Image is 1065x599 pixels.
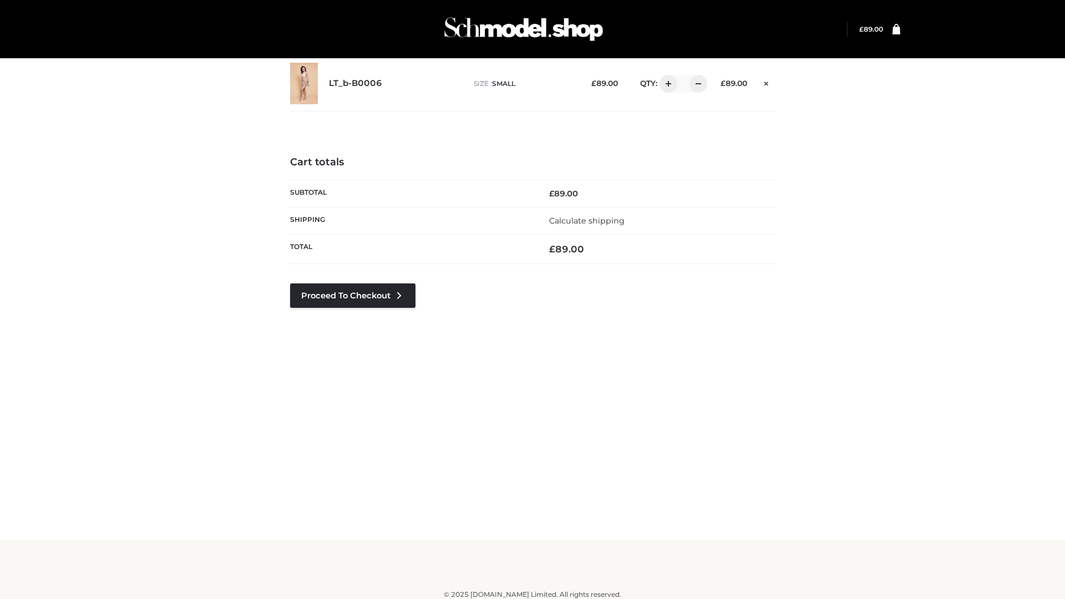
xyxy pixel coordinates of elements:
a: Remove this item [758,75,775,89]
a: LT_b-B0006 [329,78,382,89]
a: Calculate shipping [549,216,625,226]
a: £89.00 [859,25,883,33]
img: Schmodel Admin 964 [440,7,607,51]
span: £ [549,243,555,255]
bdi: 89.00 [591,79,618,88]
bdi: 89.00 [859,25,883,33]
th: Total [290,235,532,264]
span: £ [721,79,726,88]
span: £ [591,79,596,88]
bdi: 89.00 [549,243,584,255]
p: size : [474,79,574,89]
div: QTY: [629,75,703,93]
bdi: 89.00 [549,189,578,199]
span: SMALL [492,79,515,88]
span: £ [859,25,864,33]
th: Shipping [290,207,532,234]
h4: Cart totals [290,156,775,169]
bdi: 89.00 [721,79,747,88]
span: £ [549,189,554,199]
th: Subtotal [290,180,532,207]
a: Proceed to Checkout [290,283,415,308]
